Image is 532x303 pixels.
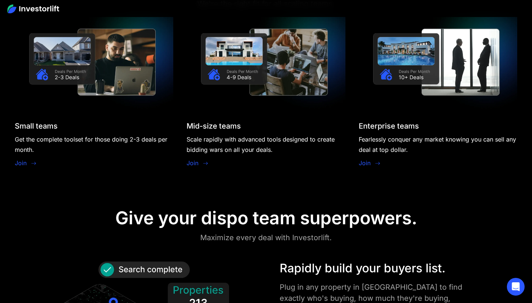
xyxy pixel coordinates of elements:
[507,278,525,296] div: Open Intercom Messenger
[187,159,198,167] a: Join
[359,134,517,155] div: Fearlessly conquer any market knowing you can sell any deal at top dollar.
[187,122,241,130] div: Mid-size teams
[15,122,58,130] div: Small teams
[359,122,419,130] div: Enterprise teams
[15,159,27,167] a: Join
[187,134,345,155] div: Scale rapidly with advanced tools designed to create bidding wars on all your deals.
[359,159,371,167] a: Join
[200,232,332,244] div: Maximize every deal with Investorlift.
[15,134,173,155] div: Get the complete toolset for those doing 2-3 deals per month.
[115,207,417,229] div: Give your dispo team superpowers.
[280,259,463,277] div: Rapidly build your buyers list.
